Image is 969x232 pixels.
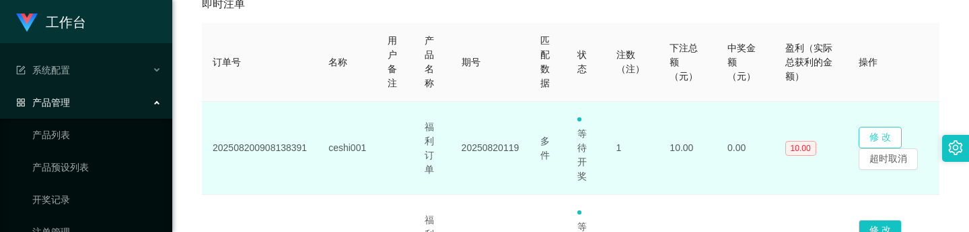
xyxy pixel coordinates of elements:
span: 下注总额（元） [670,42,698,82]
span: 等待开奖 [577,114,587,181]
a: 工作台 [16,16,86,27]
span: 名称 [328,57,347,67]
a: 产品预设列表 [32,154,161,181]
td: ceshi001 [318,102,377,195]
span: 多件 [540,136,550,161]
span: 订单号 [213,57,241,67]
button: 修 改 [859,127,902,148]
span: 期号 [462,57,480,67]
span: 用户备注 [388,35,397,88]
span: 注数（注） [616,49,645,74]
td: 0.00 [717,102,775,195]
td: 10.00 [659,102,717,195]
span: 产品名称 [425,35,434,88]
td: 福利订单 [414,102,451,195]
span: 盈利（实际总获利的金额） [785,42,832,82]
span: 状态 [577,49,587,74]
span: 系统配置 [16,65,70,76]
span: 中奖金额（元） [727,42,756,82]
td: 20250820119 [451,102,530,195]
img: logo.9652507e.png [16,13,38,32]
span: 匹配数据 [540,35,550,88]
a: 产品列表 [32,121,161,148]
h1: 工作台 [46,1,86,44]
span: 操作 [859,57,877,67]
button: 超时取消 [859,148,918,170]
a: 开奖记录 [32,186,161,213]
i: 图标: appstore-o [16,98,26,107]
i: 图标: form [16,65,26,75]
td: 202508200908138391 [202,102,318,195]
span: 产品管理 [16,97,70,108]
span: 10.00 [785,141,816,156]
td: 1 [606,102,659,195]
i: 图标: setting [948,140,963,155]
